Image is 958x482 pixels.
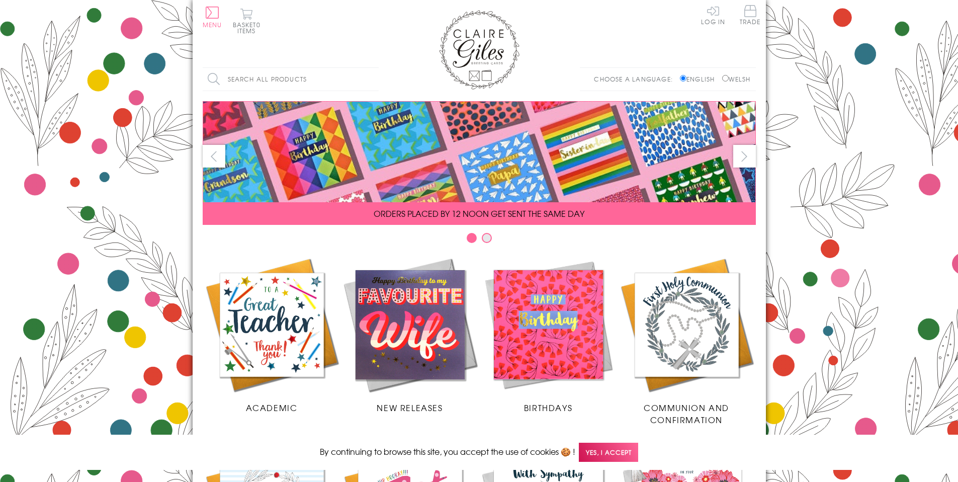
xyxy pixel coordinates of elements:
[203,20,222,29] span: Menu
[740,5,761,25] span: Trade
[594,74,678,84] p: Choose a language:
[203,232,756,248] div: Carousel Pagination
[377,401,443,414] span: New Releases
[680,75,686,82] input: English
[701,5,725,25] a: Log In
[369,68,379,91] input: Search
[341,256,479,414] a: New Releases
[722,74,751,84] label: Welsh
[680,74,720,84] label: English
[467,233,477,243] button: Carousel Page 1 (Current Slide)
[479,256,618,414] a: Birthdays
[374,207,584,219] span: ORDERS PLACED BY 12 NOON GET SENT THE SAME DAY
[644,401,729,426] span: Communion and Confirmation
[733,145,756,168] button: next
[579,443,638,462] span: Yes, I accept
[740,5,761,27] a: Trade
[233,8,260,34] button: Basket0 items
[482,233,492,243] button: Carousel Page 2
[203,256,341,414] a: Academic
[439,10,519,90] img: Claire Giles Greetings Cards
[722,75,729,82] input: Welsh
[618,256,756,426] a: Communion and Confirmation
[203,7,222,28] button: Menu
[203,68,379,91] input: Search all products
[524,401,572,414] span: Birthdays
[237,20,260,35] span: 0 items
[203,145,225,168] button: prev
[246,401,298,414] span: Academic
